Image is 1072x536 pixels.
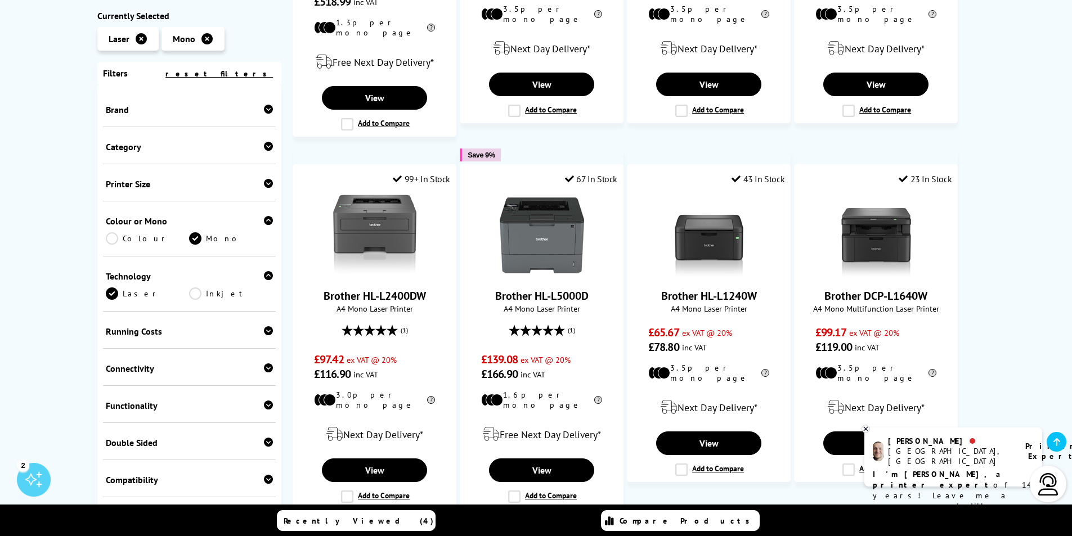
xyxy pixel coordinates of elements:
[500,193,584,277] img: Brother HL-L5000D
[495,289,589,303] a: Brother HL-L5000D
[393,173,450,184] div: 99+ In Stock
[620,516,756,526] span: Compare Products
[521,354,571,365] span: ex VAT @ 20%
[481,352,518,367] span: £139.08
[601,510,760,531] a: Compare Products
[97,10,282,21] div: Currently Selected
[333,268,417,280] a: Brother HL-L2400DW
[314,390,435,410] li: 3.0p per mono page
[277,510,436,531] a: Recently Viewed (4)
[855,342,880,353] span: inc VAT
[849,327,899,338] span: ex VAT @ 20%
[648,4,769,24] li: 3.5p per mono page
[842,105,911,117] label: Add to Compare
[667,193,751,277] img: Brother HL-L1240W
[682,342,707,353] span: inc VAT
[732,173,784,184] div: 43 In Stock
[165,69,273,79] a: reset filters
[648,325,679,340] span: £65.67
[888,446,1011,466] div: [GEOGRAPHIC_DATA], [GEOGRAPHIC_DATA]
[834,268,918,280] a: Brother DCP-L1640W
[299,418,450,450] div: modal_delivery
[500,268,584,280] a: Brother HL-L5000D
[109,33,129,44] span: Laser
[466,418,617,450] div: modal_delivery
[675,463,744,476] label: Add to Compare
[284,516,434,526] span: Recently Viewed (4)
[341,490,410,503] label: Add to Compare
[106,363,273,374] div: Connectivity
[823,73,928,96] a: View
[106,474,273,485] div: Compatibility
[873,469,1034,523] p: of 14 years! Leave me a message and I'll respond ASAP
[899,173,952,184] div: 23 In Stock
[842,463,911,476] label: Add to Compare
[815,325,846,340] span: £99.17
[481,367,518,381] span: £166.90
[565,173,617,184] div: 67 In Stock
[106,287,190,300] a: Laser
[656,431,761,455] a: View
[17,459,29,471] div: 2
[800,303,952,314] span: A4 Mono Multifunction Laser Printer
[800,391,952,423] div: modal_delivery
[314,367,351,381] span: £116.90
[314,17,435,38] li: 1.3p per mono page
[106,104,273,115] div: Brand
[106,141,273,152] div: Category
[648,340,679,354] span: £78.80
[508,105,577,117] label: Add to Compare
[468,151,495,159] span: Save 9%
[824,289,927,303] a: Brother DCP-L1640W
[815,4,936,24] li: 3.5p per mono page
[633,391,784,423] div: modal_delivery
[568,319,575,341] span: (1)
[508,490,577,503] label: Add to Compare
[489,73,594,96] a: View
[1037,473,1060,496] img: user-headset-light.svg
[675,105,744,117] label: Add to Compare
[103,67,128,79] span: Filters
[322,458,427,482] a: View
[314,352,344,367] span: £97.42
[873,442,883,461] img: ashley-livechat.png
[460,148,500,161] button: Save 9%
[815,363,936,383] li: 3.5p per mono page
[481,390,602,410] li: 1.6p per mono page
[189,232,273,245] a: Mono
[347,354,397,365] span: ex VAT @ 20%
[521,369,545,380] span: inc VAT
[466,303,617,314] span: A4 Mono Laser Printer
[800,33,952,64] div: modal_delivery
[106,437,273,448] div: Double Sided
[299,46,450,78] div: modal_delivery
[633,303,784,314] span: A4 Mono Laser Printer
[481,4,602,24] li: 3.5p per mono page
[466,33,617,64] div: modal_delivery
[682,327,732,338] span: ex VAT @ 20%
[173,33,195,44] span: Mono
[633,33,784,64] div: modal_delivery
[661,289,757,303] a: Brother HL-L1240W
[189,287,273,300] a: Inkjet
[324,289,426,303] a: Brother HL-L2400DW
[815,340,852,354] span: £119.00
[401,319,408,341] span: (1)
[322,86,427,110] a: View
[106,215,273,227] div: Colour or Mono
[333,193,417,277] img: Brother HL-L2400DW
[873,469,1004,490] b: I'm [PERSON_NAME], a printer expert
[106,178,273,190] div: Printer Size
[353,369,378,380] span: inc VAT
[341,118,410,130] label: Add to Compare
[299,303,450,314] span: A4 Mono Laser Printer
[106,271,273,282] div: Technology
[656,73,761,96] a: View
[834,193,918,277] img: Brother DCP-L1640W
[823,431,928,455] a: View
[489,458,594,482] a: View
[667,268,751,280] a: Brother HL-L1240W
[106,400,273,411] div: Functionality
[106,326,273,337] div: Running Costs
[888,436,1011,446] div: [PERSON_NAME]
